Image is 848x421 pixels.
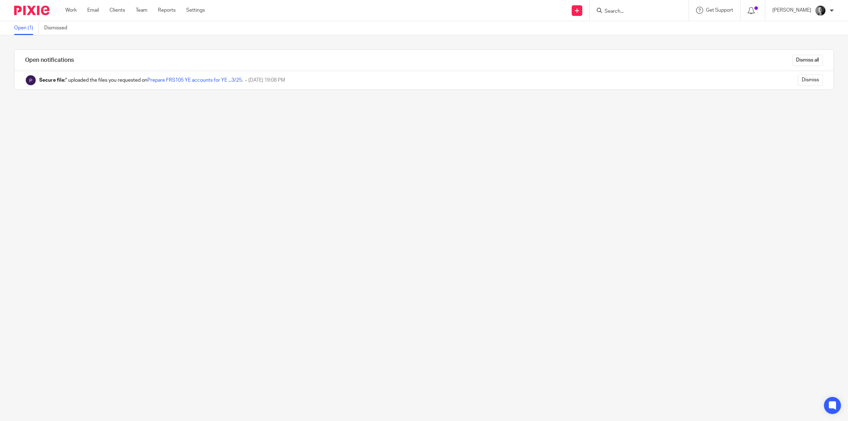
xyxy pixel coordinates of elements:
[158,7,176,14] a: Reports
[14,6,49,15] img: Pixie
[772,7,811,14] p: [PERSON_NAME]
[186,7,205,14] a: Settings
[604,8,667,15] input: Search
[39,77,243,84] div: " uploaded the files you requested on .
[706,8,733,13] span: Get Support
[65,7,77,14] a: Work
[136,7,147,14] a: Team
[110,7,125,14] a: Clients
[798,75,823,86] input: Dismiss
[14,21,39,35] a: Open (1)
[147,78,242,83] a: Prepare FRS105 YE accounts for YE ...3/25
[815,5,826,16] img: DSC_9061-3.jpg
[39,78,65,83] b: Secure file:
[792,55,823,66] input: Dismiss all
[87,7,99,14] a: Email
[25,57,74,64] h1: Open notifications
[25,75,36,86] img: Pixie
[248,78,285,83] span: [DATE] 19:08 PM
[44,21,72,35] a: Dismissed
